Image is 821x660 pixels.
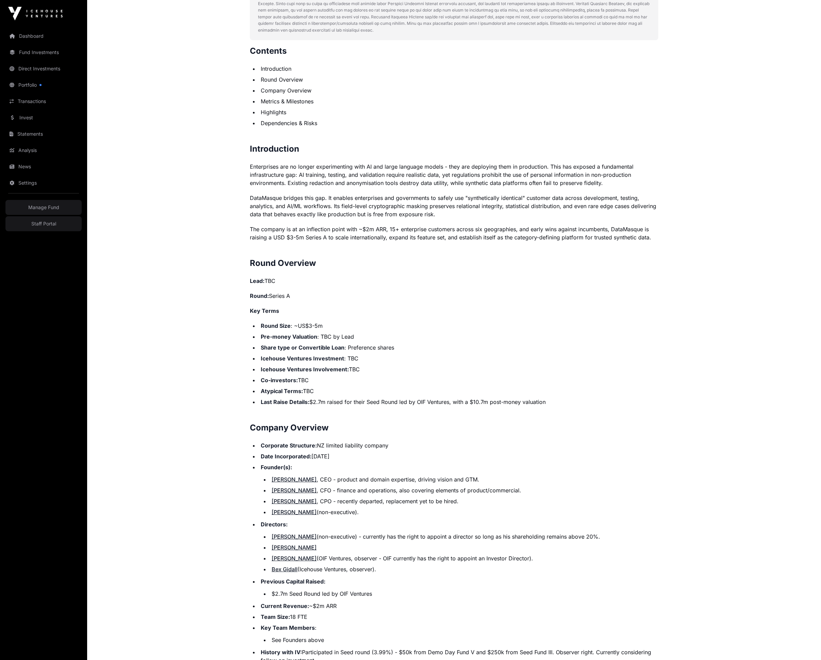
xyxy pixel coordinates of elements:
[5,200,82,215] a: Manage Fund
[261,603,309,609] strong: Current Revenue:
[261,355,344,362] strong: Icehouse Ventures Investment
[259,365,658,373] li: TBC
[250,225,658,241] p: The company is at an inflection point with ~$2m ARR, 15+ enterprise customers across six geograph...
[259,354,658,362] li: : TBC
[250,277,264,284] strong: Lead:
[259,322,658,330] li: : ~US$3-5m
[5,143,82,158] a: Analysis
[261,366,349,373] strong: Icehouse Ventures Involvement:
[5,61,82,76] a: Direct Investments
[270,508,658,516] li: (non-executive).
[5,45,82,60] a: Fund Investments
[259,624,658,644] li: :
[270,636,658,644] li: See Founders above
[261,388,303,394] strong: Atypical Terms:
[270,532,658,541] li: (non-executive) - currently has the right to appoint a director so long as his shareholding remai...
[250,258,658,269] h2: Round Overview
[250,422,658,433] h2: Company Overview
[261,649,302,656] strong: History with IV:
[270,475,658,484] li: , CEO - product and domain expertise, driving vision and GTM.
[259,333,658,341] li: : TBC by Lead
[270,497,658,505] li: , CPO - recently departed, replacement yet to be hired.
[261,521,288,528] strong: Directors:
[272,533,317,540] a: [PERSON_NAME]
[259,452,658,460] li: [DATE]
[261,322,291,329] strong: Round Size
[272,498,317,505] a: [PERSON_NAME]
[259,75,658,84] li: Round Overview
[270,565,658,573] li: (Icehouse Ventures, observer).
[272,476,317,483] a: [PERSON_NAME]
[250,163,658,187] p: Enterprises are no longer experimenting with AI and large language models - they are deploying th...
[259,343,658,352] li: : Preference shares
[261,453,311,460] strong: Date Incorporated:
[259,65,658,73] li: Introduction
[259,398,658,406] li: $2.7m raised for their Seed Round led by OIF Ventures, with a $10.7m post-money valuation
[250,46,658,56] h2: Contents
[5,94,82,109] a: Transactions
[259,119,658,127] li: Dependencies & Risks
[259,387,658,395] li: TBC
[261,377,298,384] strong: Co-investors:
[8,7,63,20] img: Icehouse Ventures Logo
[259,376,658,384] li: TBC
[787,627,821,660] iframe: Chat Widget
[250,292,658,300] p: Series A
[261,624,315,631] strong: Key Team Members
[272,544,317,551] a: [PERSON_NAME]
[5,216,82,231] a: Staff Portal
[261,333,317,340] strong: Pre-money Valuation
[250,307,279,314] strong: Key Terms
[5,159,82,174] a: News
[259,441,658,450] li: NZ limited liability company
[259,108,658,116] li: Highlights
[261,344,344,351] strong: Share type or Convertible Loan
[5,78,82,92] a: Portfolio
[259,97,658,105] li: Metrics & Milestones
[250,194,658,218] p: DataMasque bridges this gap. It enables enterprises and governments to safely use "synthetically ...
[272,487,317,494] a: [PERSON_NAME]
[259,613,658,621] li: 18 FTE
[250,143,658,154] h2: Introduction
[261,399,309,405] strong: Last Raise Details:
[250,292,269,299] strong: Round:
[261,464,292,471] strong: Founder(s):
[261,442,317,449] strong: Corporate Structure:
[270,590,658,598] li: $2.7m Seed Round led by OIF Ventures
[272,566,297,573] a: Bex Gidall
[261,578,325,585] strong: Previous Capital Raised:
[259,602,658,610] li: ~$2m ARR
[270,554,658,562] li: (OIF Ventures, observer - OIF currently has the right to appoint an Investor Director).
[261,613,290,620] strong: Team Size:
[5,175,82,190] a: Settings
[272,509,317,515] a: [PERSON_NAME]
[250,277,658,285] p: TBC
[259,86,658,95] li: Company Overview
[5,126,82,141] a: Statements
[5,110,82,125] a: Invest
[272,555,317,562] a: [PERSON_NAME]
[270,486,658,494] li: , CFO - finance and operations, also covering elements of product/commercial.
[5,29,82,44] a: Dashboard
